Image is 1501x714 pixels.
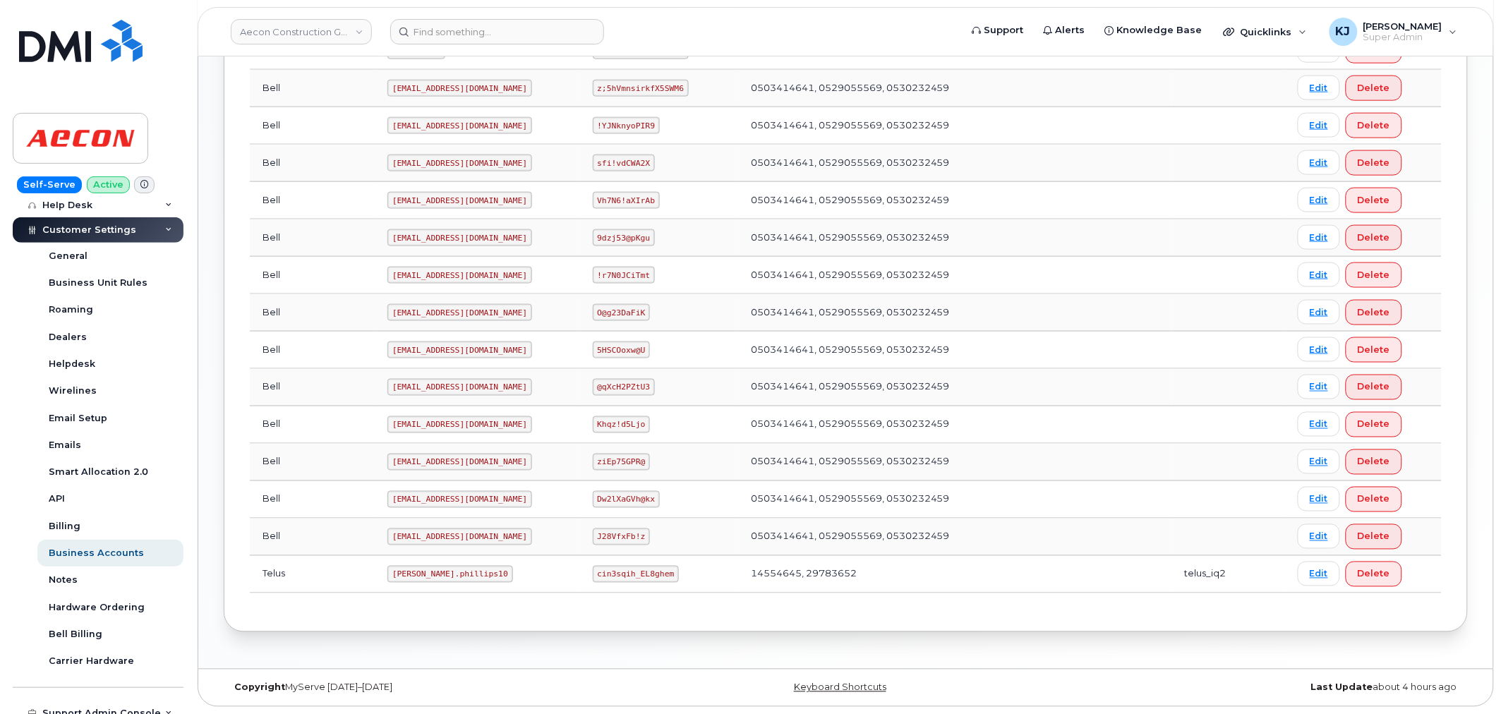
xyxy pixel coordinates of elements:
[1298,412,1340,437] a: Edit
[250,444,375,481] td: Bell
[250,70,375,107] td: Bell
[738,444,1172,481] td: 0503414641, 0529055569, 0530232459
[1346,449,1402,475] button: Delete
[593,566,680,583] code: cin3sqih_EL8ghem
[1358,193,1390,207] span: Delete
[1298,113,1340,138] a: Edit
[250,219,375,257] td: Bell
[738,107,1172,145] td: 0503414641, 0529055569, 0530232459
[387,267,532,284] code: [EMAIL_ADDRESS][DOMAIN_NAME]
[250,369,375,406] td: Bell
[984,23,1024,37] span: Support
[1346,262,1402,288] button: Delete
[593,192,660,209] code: Vh7N6!aXIrAb
[593,267,656,284] code: !r7N0JCiTmt
[1095,16,1212,44] a: Knowledge Base
[1298,487,1340,512] a: Edit
[1298,375,1340,399] a: Edit
[963,16,1034,44] a: Support
[1358,81,1390,95] span: Delete
[250,519,375,556] td: Bell
[1298,225,1340,250] a: Edit
[1298,300,1340,325] a: Edit
[1056,23,1085,37] span: Alerts
[1346,150,1402,176] button: Delete
[593,379,656,396] code: @qXcH2PZtU3
[738,182,1172,219] td: 0503414641, 0529055569, 0530232459
[387,379,532,396] code: [EMAIL_ADDRESS][DOMAIN_NAME]
[387,117,532,134] code: [EMAIL_ADDRESS][DOMAIN_NAME]
[1172,556,1285,593] td: telus_iq2
[1034,16,1095,44] a: Alerts
[738,369,1172,406] td: 0503414641, 0529055569, 0530232459
[1346,487,1402,512] button: Delete
[250,107,375,145] td: Bell
[1298,524,1340,549] a: Edit
[1346,225,1402,250] button: Delete
[390,19,604,44] input: Find something...
[1358,492,1390,506] span: Delete
[234,682,285,693] strong: Copyright
[738,332,1172,369] td: 0503414641, 0529055569, 0530232459
[1298,562,1340,586] a: Edit
[224,682,639,694] div: MyServe [DATE]–[DATE]
[794,682,886,693] a: Keyboard Shortcuts
[593,528,651,545] code: J28VfxFb!z
[1346,75,1402,101] button: Delete
[1346,113,1402,138] button: Delete
[593,229,656,246] code: 9dzj53@pKgu
[1117,23,1202,37] span: Knowledge Base
[1358,343,1390,356] span: Delete
[738,406,1172,444] td: 0503414641, 0529055569, 0530232459
[387,304,532,321] code: [EMAIL_ADDRESS][DOMAIN_NAME]
[1358,418,1390,431] span: Delete
[1241,26,1292,37] span: Quicklinks
[231,19,372,44] a: Aecon Construction Group Inc
[1358,119,1390,132] span: Delete
[1336,23,1351,40] span: KJ
[250,145,375,182] td: Bell
[250,294,375,332] td: Bell
[1358,567,1390,581] span: Delete
[593,117,660,134] code: !YJNknyoPIR9
[1320,18,1467,46] div: Kobe Justice
[250,257,375,294] td: Bell
[1346,562,1402,587] button: Delete
[1346,337,1402,363] button: Delete
[593,491,660,508] code: Dw2lXaGVh@kx
[738,519,1172,556] td: 0503414641, 0529055569, 0530232459
[250,481,375,519] td: Bell
[250,332,375,369] td: Bell
[1311,682,1373,693] strong: Last Update
[738,70,1172,107] td: 0503414641, 0529055569, 0530232459
[387,491,532,508] code: [EMAIL_ADDRESS][DOMAIN_NAME]
[1358,455,1390,468] span: Delete
[1358,231,1390,244] span: Delete
[1298,449,1340,474] a: Edit
[387,341,532,358] code: [EMAIL_ADDRESS][DOMAIN_NAME]
[1346,188,1402,213] button: Delete
[738,145,1172,182] td: 0503414641, 0529055569, 0530232459
[738,294,1172,332] td: 0503414641, 0529055569, 0530232459
[1298,262,1340,287] a: Edit
[387,454,532,471] code: [EMAIL_ADDRESS][DOMAIN_NAME]
[1358,156,1390,169] span: Delete
[1346,375,1402,400] button: Delete
[593,454,651,471] code: ziEp75GPR@
[1358,530,1390,543] span: Delete
[1214,18,1317,46] div: Quicklinks
[738,481,1172,519] td: 0503414641, 0529055569, 0530232459
[387,229,532,246] code: [EMAIL_ADDRESS][DOMAIN_NAME]
[1298,150,1340,175] a: Edit
[1358,380,1390,394] span: Delete
[593,304,651,321] code: O@g23DaFiK
[250,406,375,444] td: Bell
[593,341,651,358] code: 5HSCOoxw@U
[387,416,532,433] code: [EMAIL_ADDRESS][DOMAIN_NAME]
[593,155,656,171] code: sfi!vdCWA2X
[1298,337,1340,362] a: Edit
[387,80,532,97] code: [EMAIL_ADDRESS][DOMAIN_NAME]
[738,219,1172,257] td: 0503414641, 0529055569, 0530232459
[387,155,532,171] code: [EMAIL_ADDRESS][DOMAIN_NAME]
[1358,305,1390,319] span: Delete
